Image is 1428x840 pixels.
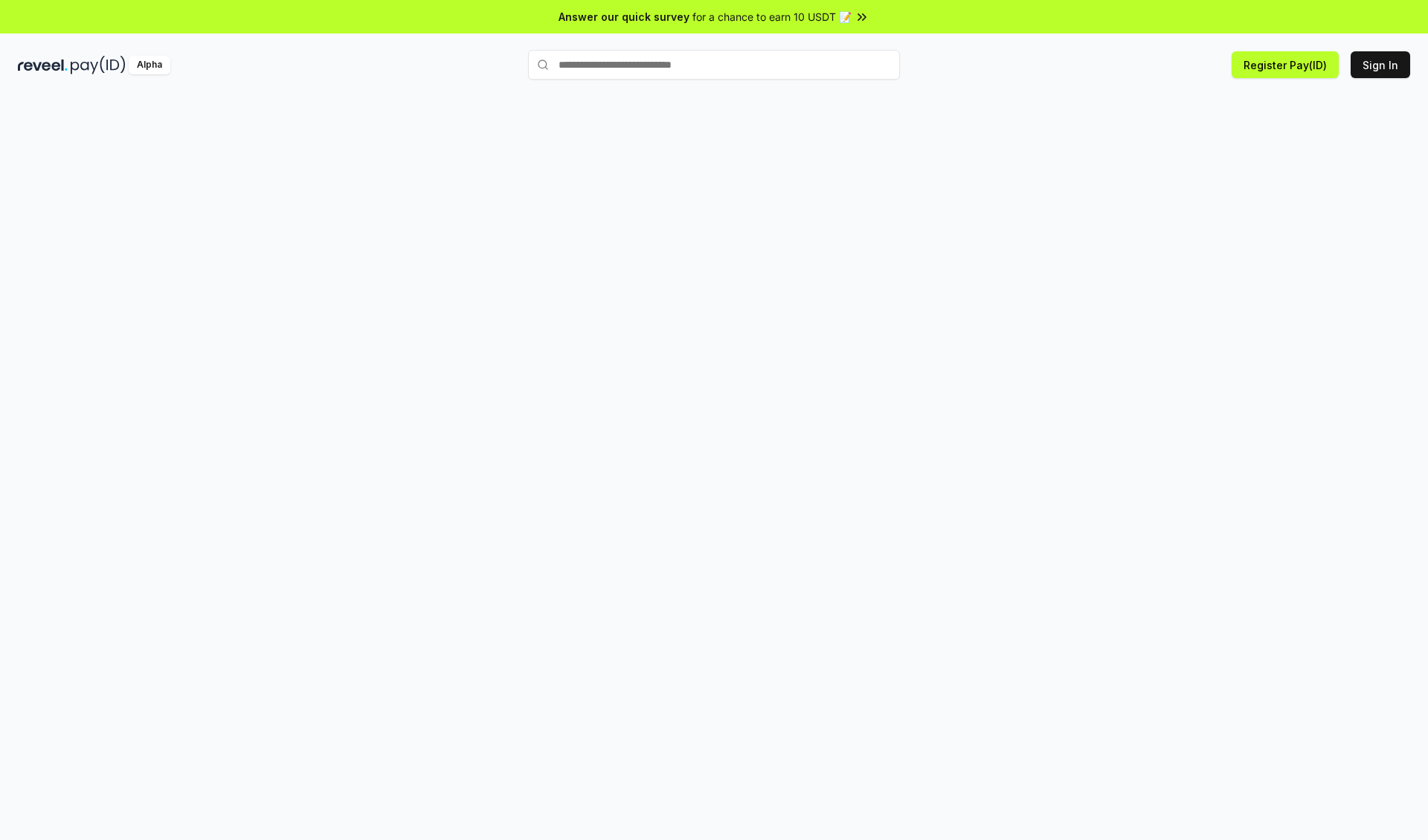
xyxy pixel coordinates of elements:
img: reveel_dark [18,56,68,74]
img: pay_id [71,56,126,74]
span: Answer our quick survey [559,9,689,25]
span: for a chance to earn 10 USDT 📝 [692,9,852,25]
button: Sign In [1351,51,1410,78]
div: Alpha [129,56,170,74]
button: Register Pay(ID) [1232,51,1339,78]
